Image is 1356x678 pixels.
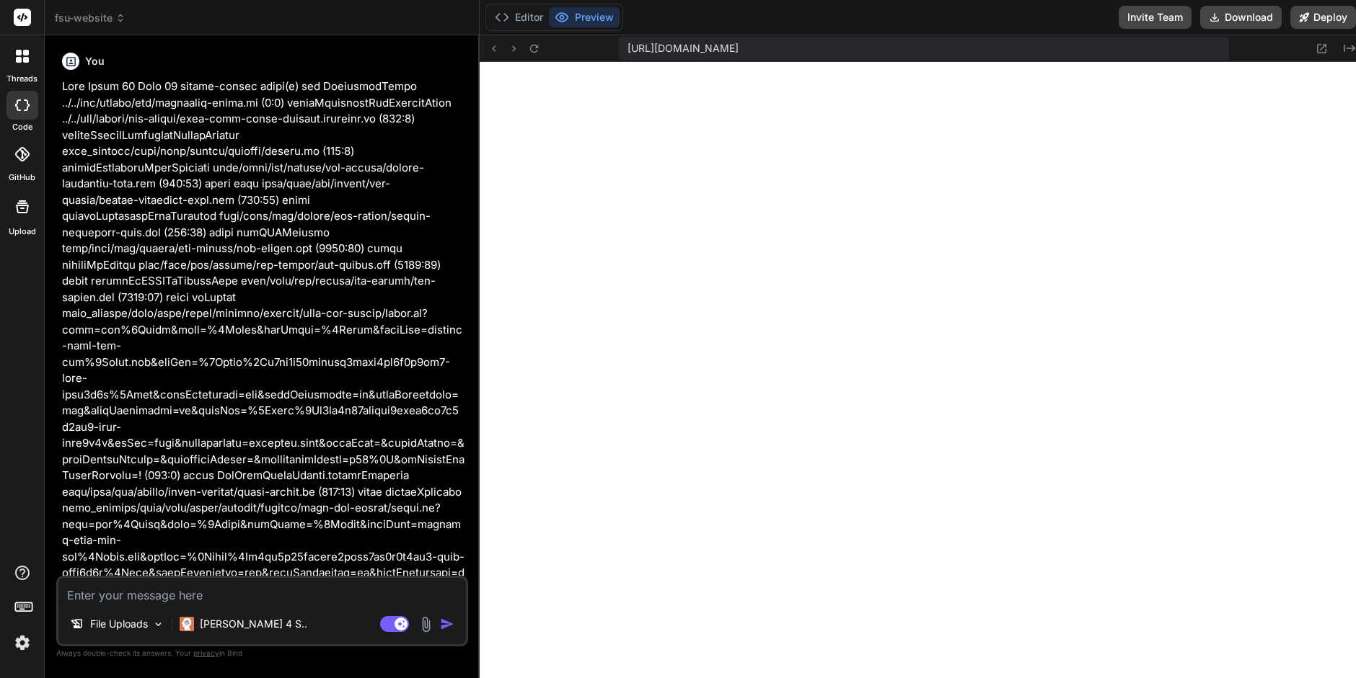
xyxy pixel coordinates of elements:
[180,617,194,631] img: Claude 4 Sonnet
[549,7,620,27] button: Preview
[628,41,739,55] span: [URL][DOMAIN_NAME]
[10,630,35,655] img: settings
[418,616,434,633] img: attachment
[6,73,38,85] label: threads
[9,226,36,238] label: Upload
[200,617,307,631] p: [PERSON_NAME] 4 S..
[9,171,35,184] label: GitHub
[1119,6,1192,29] button: Invite Team
[152,618,164,630] img: Pick Models
[90,617,148,631] p: File Uploads
[85,54,105,68] h6: You
[1290,6,1356,29] button: Deploy
[56,646,468,660] p: Always double-check its answers. Your in Bind
[440,617,454,631] img: icon
[1200,6,1282,29] button: Download
[55,11,126,25] span: fsu-website
[489,7,549,27] button: Editor
[12,121,32,133] label: code
[193,648,219,657] span: privacy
